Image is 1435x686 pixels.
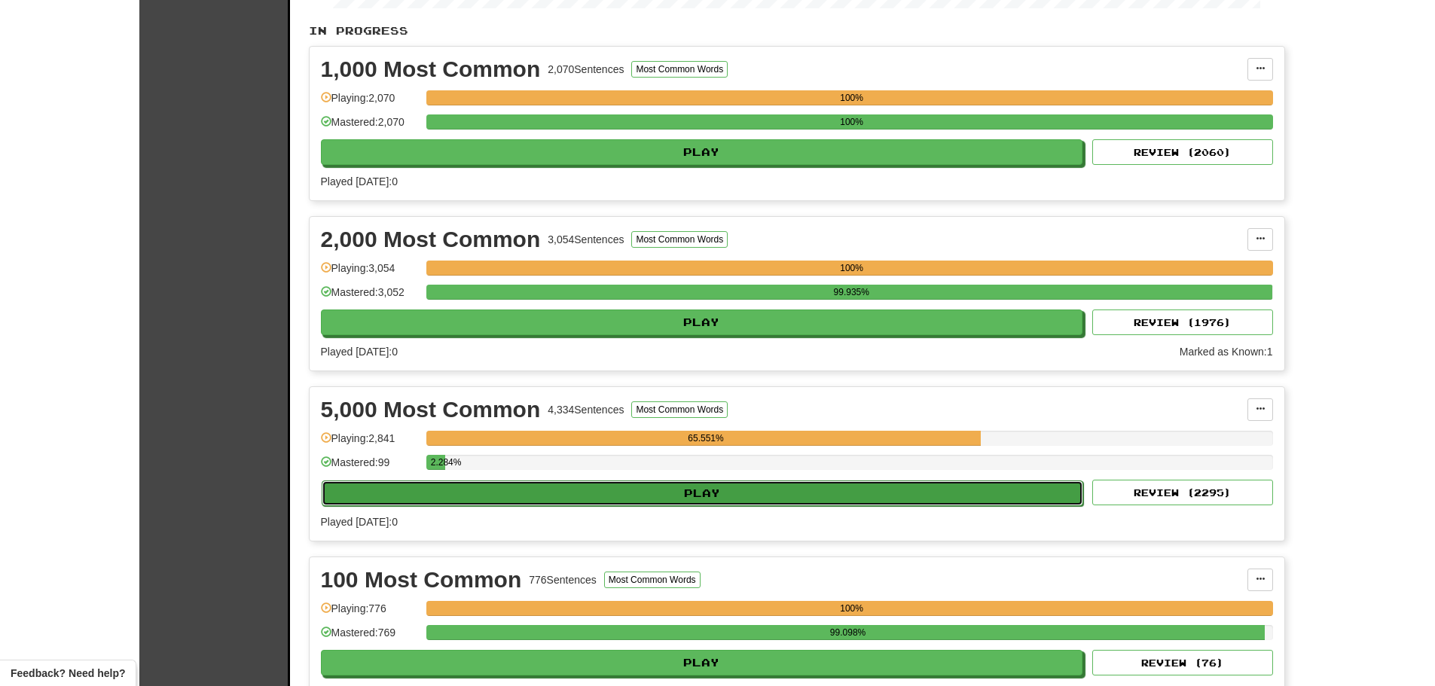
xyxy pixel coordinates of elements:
[431,601,1273,616] div: 100%
[1092,480,1273,505] button: Review (2295)
[321,569,522,591] div: 100 Most Common
[321,398,541,421] div: 5,000 Most Common
[1092,139,1273,165] button: Review (2060)
[548,232,624,247] div: 3,054 Sentences
[321,431,419,456] div: Playing: 2,841
[631,61,728,78] button: Most Common Words
[431,625,1266,640] div: 99.098%
[321,58,541,81] div: 1,000 Most Common
[321,455,419,480] div: Mastered: 99
[322,480,1084,506] button: Play
[1180,344,1273,359] div: Marked as Known: 1
[1092,309,1273,335] button: Review (1976)
[321,309,1083,335] button: Play
[321,650,1083,675] button: Play
[548,62,624,77] div: 2,070 Sentences
[431,114,1273,130] div: 100%
[431,431,982,446] div: 65.551%
[321,516,398,528] span: Played [DATE]: 0
[604,572,701,588] button: Most Common Words
[321,601,419,626] div: Playing: 776
[548,402,624,417] div: 4,334 Sentences
[321,228,541,251] div: 2,000 Most Common
[321,114,419,139] div: Mastered: 2,070
[431,261,1273,276] div: 100%
[321,90,419,115] div: Playing: 2,070
[309,23,1285,38] p: In Progress
[321,139,1083,165] button: Play
[431,455,445,470] div: 2.284%
[11,666,125,681] span: Open feedback widget
[321,285,419,309] div: Mastered: 3,052
[321,175,398,188] span: Played [DATE]: 0
[321,625,419,650] div: Mastered: 769
[431,90,1273,105] div: 100%
[631,401,728,418] button: Most Common Words
[1092,650,1273,675] button: Review (76)
[321,261,419,285] div: Playing: 3,054
[529,572,597,587] div: 776 Sentences
[321,346,398,358] span: Played [DATE]: 0
[631,231,728,248] button: Most Common Words
[431,285,1272,300] div: 99.935%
